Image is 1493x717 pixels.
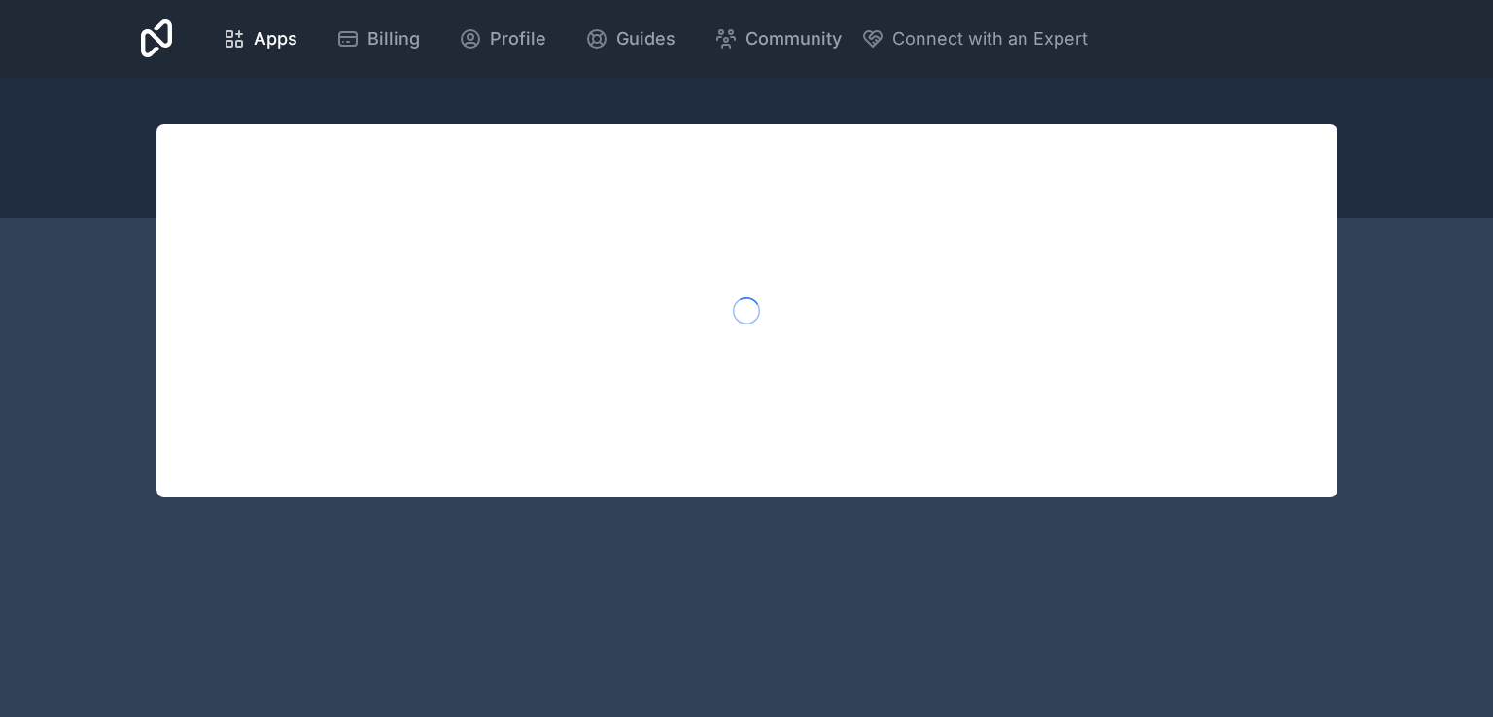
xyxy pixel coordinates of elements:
[570,17,691,60] a: Guides
[443,17,562,60] a: Profile
[861,25,1088,52] button: Connect with an Expert
[892,25,1088,52] span: Connect with an Expert
[321,17,435,60] a: Billing
[699,17,857,60] a: Community
[207,17,313,60] a: Apps
[254,25,297,52] span: Apps
[616,25,676,52] span: Guides
[367,25,420,52] span: Billing
[746,25,842,52] span: Community
[490,25,546,52] span: Profile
